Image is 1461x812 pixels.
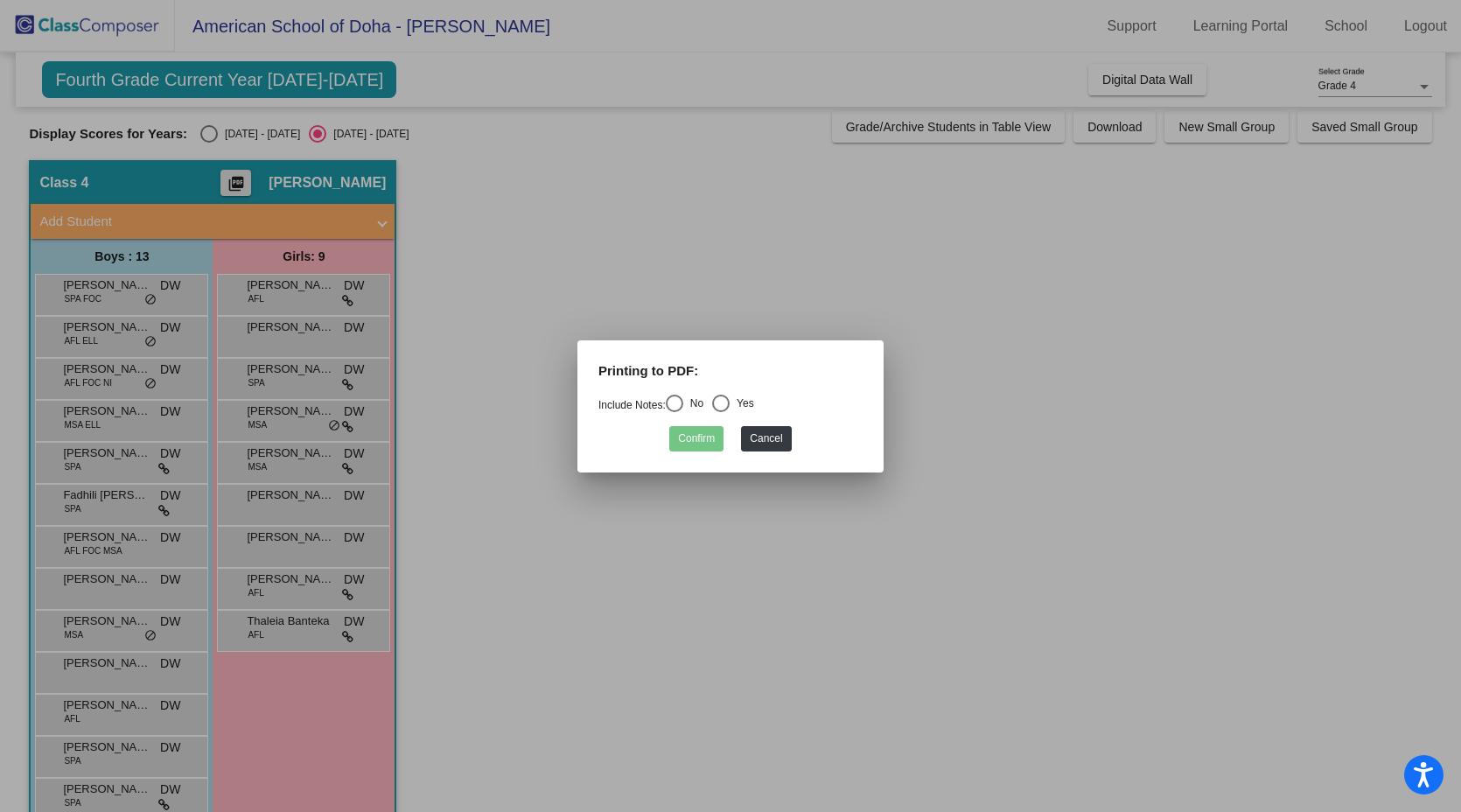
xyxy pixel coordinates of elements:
div: No [683,395,703,410]
mat-radio-group: Select an option [598,398,754,410]
div: Yes [730,395,754,410]
button: Confirm [669,425,724,451]
a: Include Notes: [598,398,666,410]
button: Cancel [741,425,791,451]
label: Printing to PDF: [598,361,698,381]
